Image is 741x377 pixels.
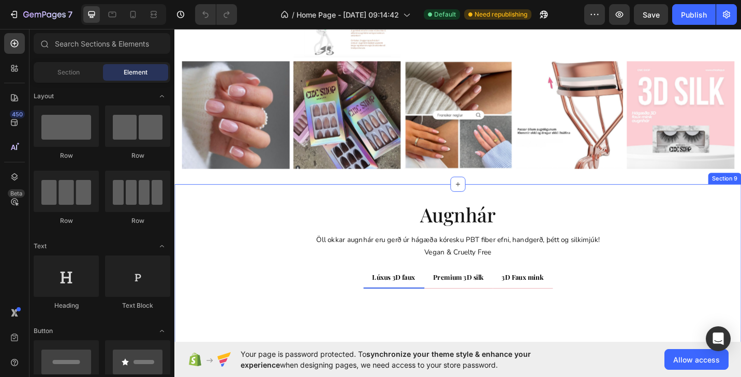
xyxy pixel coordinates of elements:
div: Row [34,216,99,225]
div: Section 9 [587,161,619,170]
div: Row [105,151,170,160]
div: Heading [34,301,99,310]
span: Toggle open [154,323,170,339]
img: gempages_507288715299652487-a52c733d-4336-4cb5-901f-21911f29c039.png [374,37,492,155]
span: Element [124,68,147,77]
div: Beta [8,189,25,198]
h2: augnhár [8,190,613,220]
span: Save [643,10,660,19]
div: Publish [681,9,707,20]
div: Open Intercom Messenger [706,326,731,351]
span: Lúxus 3D faux [217,269,264,279]
div: Undo/Redo [195,4,237,25]
button: 7 [4,4,77,25]
span: Premium 3D silk [284,269,339,279]
span: synchronize your theme style & enhance your experience [241,350,531,369]
img: gempages_507288715299652487-d8079741-4f6c-450c-b817-861f440b45de.png [495,37,613,155]
span: Need republishing [475,10,527,19]
p: 7 [68,8,72,21]
input: Search Sections & Elements [34,33,170,54]
button: Publish [672,4,716,25]
iframe: Design area [174,27,741,343]
span: Default [434,10,456,19]
span: Text [34,242,47,251]
div: Row [105,216,170,225]
button: Allow access [664,349,729,370]
span: Section [57,68,80,77]
span: 3D Faux mink [359,269,405,279]
span: Toggle open [154,238,170,254]
div: 450 [10,110,25,118]
span: / [292,9,294,20]
p: Öll okkar augnhár eru gerð úr hágæða kóresku PBT fiber efni, handgerð, þétt og silkimjúk! Vegan &... [9,225,612,253]
span: Allow access [673,354,720,365]
img: gempages_507288715299652487-25a99dec-d2f2-4c16-9234-763b8249cdd3.png [251,37,369,155]
span: Toggle open [154,88,170,104]
span: Home Page - [DATE] 09:14:42 [297,9,399,20]
span: Your page is password protected. To when designing pages, we need access to your store password. [241,349,571,370]
div: Row [34,151,99,160]
span: Layout [34,92,54,101]
span: Button [34,326,53,336]
div: Text Block [105,301,170,310]
button: Save [634,4,668,25]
